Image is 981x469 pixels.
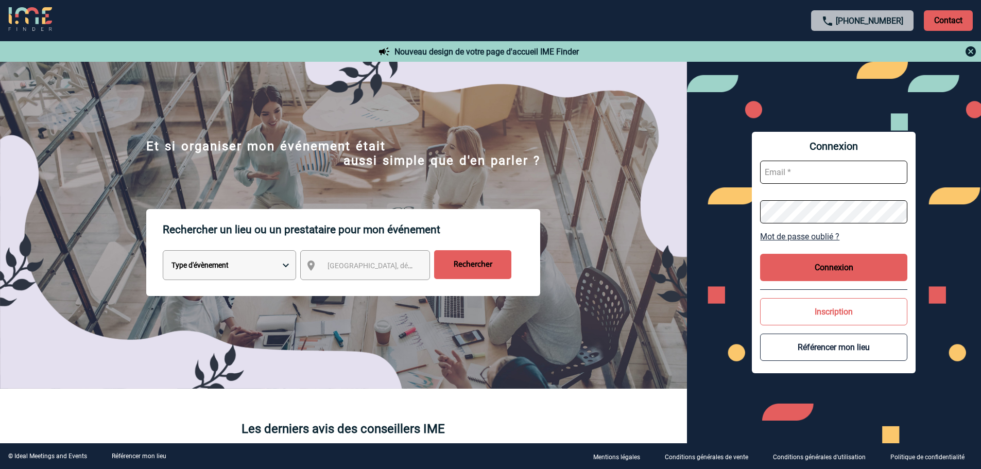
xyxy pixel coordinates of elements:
a: Mot de passe oublié ? [760,232,907,241]
p: Conditions générales d'utilisation [773,454,866,461]
p: Contact [924,10,973,31]
span: Connexion [760,140,907,152]
p: Mentions légales [593,454,640,461]
button: Connexion [760,254,907,281]
p: Conditions générales de vente [665,454,748,461]
a: Politique de confidentialité [882,451,981,461]
a: Référencer mon lieu [112,453,166,460]
a: Conditions générales d'utilisation [765,451,882,461]
p: Politique de confidentialité [890,454,965,461]
div: © Ideal Meetings and Events [8,453,87,460]
p: Rechercher un lieu ou un prestataire pour mon événement [163,209,540,250]
img: call-24-px.png [821,15,834,27]
a: [PHONE_NUMBER] [836,16,903,26]
button: Référencer mon lieu [760,334,907,361]
input: Rechercher [434,250,511,279]
a: Conditions générales de vente [657,451,765,461]
span: [GEOGRAPHIC_DATA], département, région... [328,262,471,270]
button: Inscription [760,298,907,325]
input: Email * [760,161,907,184]
a: Mentions légales [585,451,657,461]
